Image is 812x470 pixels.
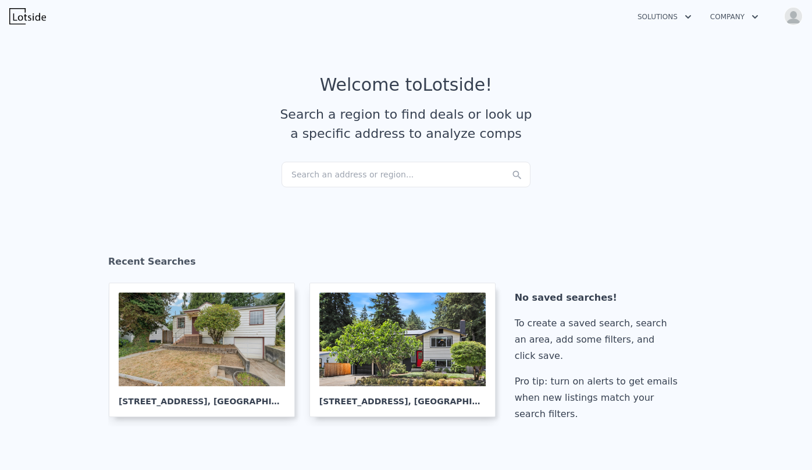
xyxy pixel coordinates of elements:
[282,162,530,187] div: Search an address or region...
[309,283,505,417] a: [STREET_ADDRESS], [GEOGRAPHIC_DATA]
[108,245,704,283] div: Recent Searches
[276,105,536,143] div: Search a region to find deals or look up a specific address to analyze comps
[320,74,493,95] div: Welcome to Lotside !
[319,386,486,407] div: [STREET_ADDRESS] , [GEOGRAPHIC_DATA]
[119,386,285,407] div: [STREET_ADDRESS] , [GEOGRAPHIC_DATA]
[9,8,46,24] img: Lotside
[515,373,682,422] div: Pro tip: turn on alerts to get emails when new listings match your search filters.
[784,7,803,26] img: avatar
[515,290,682,306] div: No saved searches!
[109,283,304,417] a: [STREET_ADDRESS], [GEOGRAPHIC_DATA]
[701,6,768,27] button: Company
[628,6,701,27] button: Solutions
[515,315,682,364] div: To create a saved search, search an area, add some filters, and click save.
